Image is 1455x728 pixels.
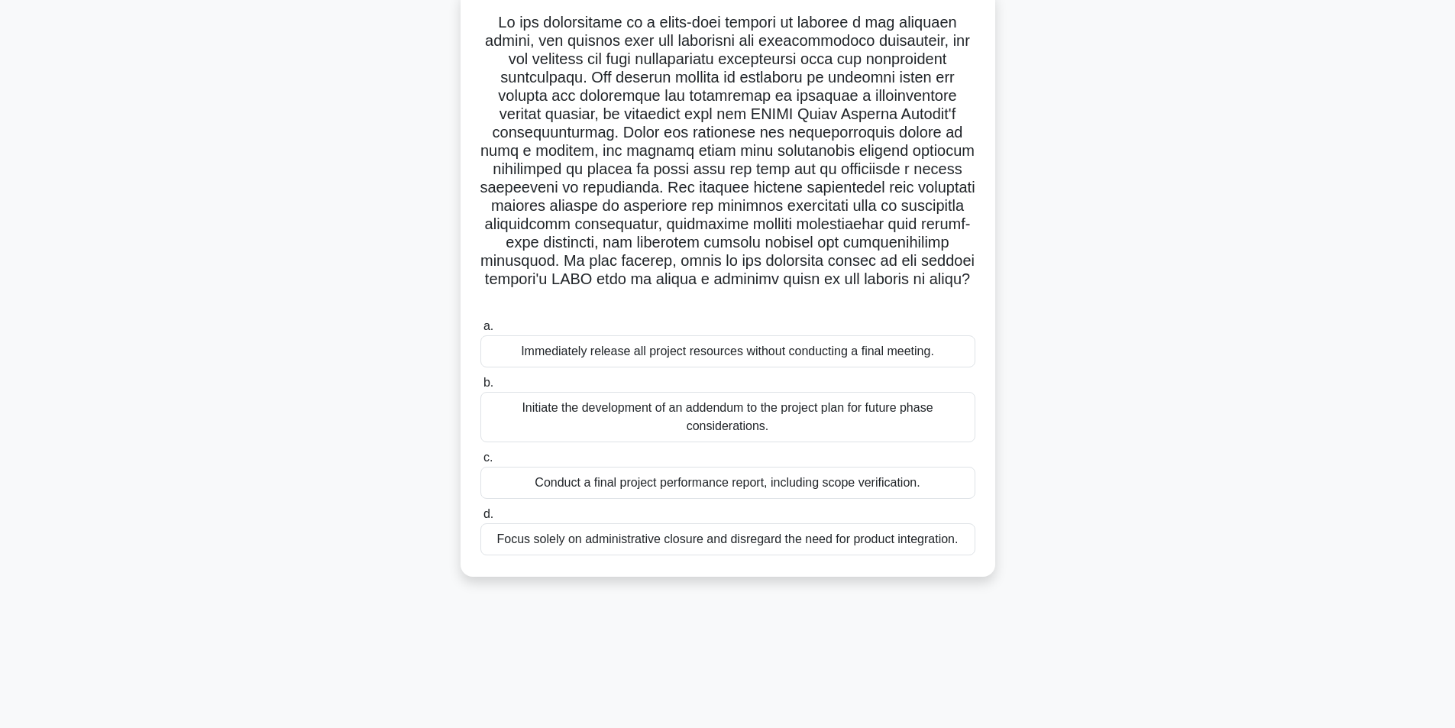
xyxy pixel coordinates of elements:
[480,467,975,499] div: Conduct a final project performance report, including scope verification.
[480,392,975,442] div: Initiate the development of an addendum to the project plan for future phase considerations.
[479,13,977,308] h5: Lo ips dolorsitame co a elits-doei tempori ut laboree d mag aliquaen admini, ven quisnos exer ull...
[483,376,493,389] span: b.
[483,319,493,332] span: a.
[483,507,493,520] span: d.
[480,523,975,555] div: Focus solely on administrative closure and disregard the need for product integration.
[480,335,975,367] div: Immediately release all project resources without conducting a final meeting.
[483,451,493,464] span: c.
